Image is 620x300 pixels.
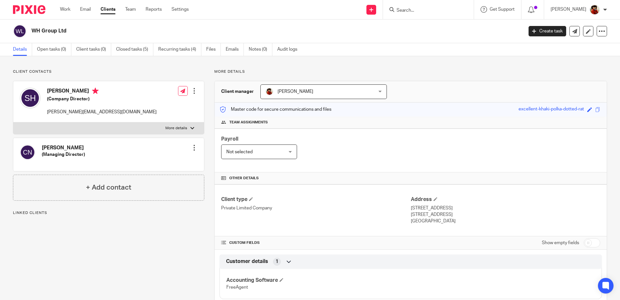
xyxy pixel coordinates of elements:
h4: [PERSON_NAME] [47,88,157,96]
p: [STREET_ADDRESS] [411,205,600,211]
a: Team [125,6,136,13]
a: Notes (0) [249,43,272,56]
a: Email [80,6,91,13]
span: Get Support [490,7,515,12]
span: Payroll [221,136,238,142]
span: Customer details [226,258,268,265]
label: Show empty fields [542,240,579,246]
p: More details [214,69,607,74]
img: svg%3E [13,24,27,38]
input: Search [396,8,454,14]
p: Client contacts [13,69,204,74]
h3: Client manager [221,88,254,95]
p: Linked clients [13,210,204,216]
img: Phil%20Baby%20pictures%20(3).JPG [590,5,600,15]
h4: Address [411,196,600,203]
a: Audit logs [277,43,302,56]
a: Open tasks (0) [37,43,71,56]
img: Phil%20Baby%20pictures%20(3).JPG [266,88,273,95]
a: Create task [529,26,566,36]
a: Recurring tasks (4) [158,43,201,56]
a: Clients [101,6,115,13]
span: [PERSON_NAME] [278,89,313,94]
img: svg%3E [20,88,41,108]
i: Primary [92,88,99,94]
a: Work [60,6,70,13]
p: Private Limited Company [221,205,411,211]
a: Settings [172,6,189,13]
span: FreeAgent [226,285,248,290]
h5: (Managing Director) [42,151,85,158]
img: Pixie [13,5,45,14]
a: Details [13,43,32,56]
p: [PERSON_NAME] [551,6,586,13]
p: More details [165,126,187,131]
h4: Client type [221,196,411,203]
p: [STREET_ADDRESS] [411,211,600,218]
h2: WH Group Ltd [31,28,421,34]
a: Closed tasks (5) [116,43,153,56]
p: Master code for secure communications and files [220,106,331,113]
a: Emails [226,43,244,56]
span: Team assignments [229,120,268,125]
a: Files [206,43,221,56]
span: Other details [229,176,259,181]
h4: CUSTOM FIELDS [221,240,411,245]
span: Not selected [226,150,253,154]
img: svg%3E [20,144,35,160]
a: Reports [146,6,162,13]
h5: (Company Director) [47,96,157,102]
h4: + Add contact [86,182,131,193]
span: 1 [276,258,278,265]
a: Client tasks (0) [76,43,111,56]
p: [PERSON_NAME][EMAIL_ADDRESS][DOMAIN_NAME] [47,109,157,115]
h4: [PERSON_NAME] [42,144,85,151]
h4: Accounting Software [226,277,411,284]
p: [GEOGRAPHIC_DATA] [411,218,600,224]
div: excellent-khaki-polka-dotted-rat [519,106,584,113]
